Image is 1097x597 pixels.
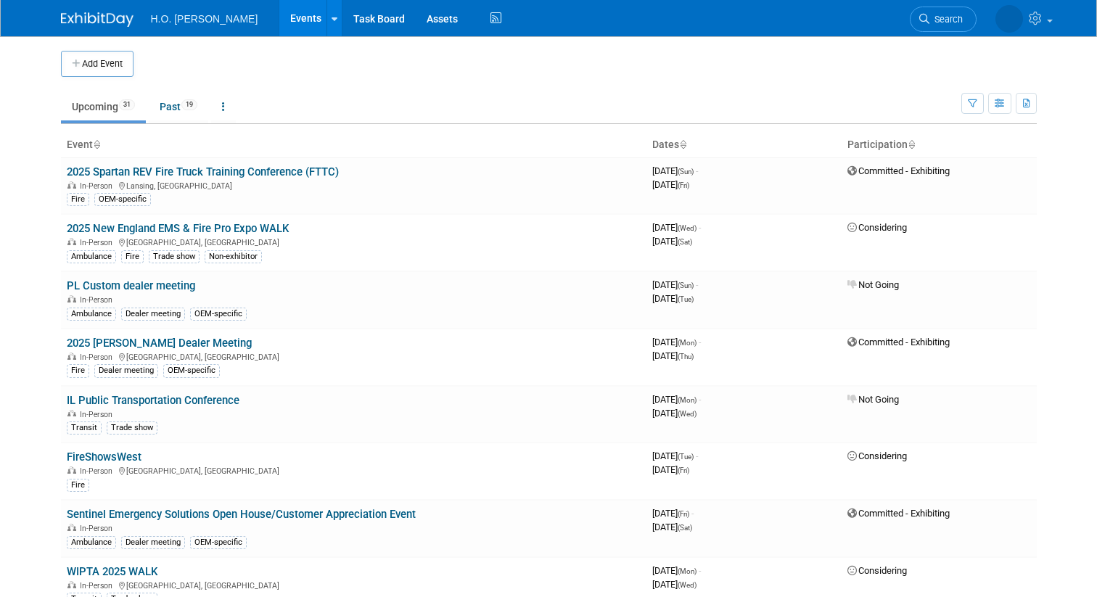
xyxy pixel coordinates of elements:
span: [DATE] [652,394,701,405]
span: - [691,508,694,519]
th: Dates [646,133,842,157]
div: [GEOGRAPHIC_DATA], [GEOGRAPHIC_DATA] [67,464,641,476]
span: (Fri) [678,466,689,474]
span: - [699,394,701,405]
a: WIPTA 2025 WALK [67,565,157,578]
span: (Wed) [678,581,697,589]
div: Trade show [149,250,200,263]
span: (Thu) [678,353,694,361]
th: Event [61,133,646,157]
button: Add Event [61,51,133,77]
div: [GEOGRAPHIC_DATA], [GEOGRAPHIC_DATA] [67,579,641,590]
span: In-Person [80,238,117,247]
div: OEM-specific [190,308,247,321]
div: Dealer meeting [121,308,185,321]
span: (Wed) [678,410,697,418]
span: In-Person [80,181,117,191]
span: (Wed) [678,224,697,232]
img: In-Person Event [67,353,76,360]
span: In-Person [80,581,117,590]
span: In-Person [80,410,117,419]
span: [DATE] [652,408,697,419]
span: In-Person [80,295,117,305]
div: Dealer meeting [94,364,158,377]
img: In-Person Event [67,238,76,245]
span: Committed - Exhibiting [847,165,950,176]
div: Ambulance [67,308,116,321]
span: - [696,165,698,176]
span: H.O. [PERSON_NAME] [151,13,258,25]
span: 31 [119,99,135,110]
div: Trade show [107,421,157,435]
span: Search [929,14,963,25]
span: [DATE] [652,508,694,519]
div: OEM-specific [94,193,151,206]
div: [GEOGRAPHIC_DATA], [GEOGRAPHIC_DATA] [67,236,641,247]
span: (Tue) [678,453,694,461]
span: (Sat) [678,238,692,246]
a: Sort by Event Name [93,139,100,150]
span: [DATE] [652,293,694,304]
img: Paige Bostrom [995,5,1023,33]
div: Non-exhibitor [205,250,262,263]
div: Ambulance [67,250,116,263]
span: Committed - Exhibiting [847,337,950,347]
img: In-Person Event [67,295,76,302]
span: [DATE] [652,179,689,190]
span: (Sun) [678,168,694,176]
span: In-Person [80,524,117,533]
span: - [699,565,701,576]
span: - [699,222,701,233]
img: In-Person Event [67,410,76,417]
a: 2025 [PERSON_NAME] Dealer Meeting [67,337,252,350]
span: [DATE] [652,522,692,532]
a: Sort by Start Date [679,139,686,150]
div: Fire [121,250,144,263]
span: - [696,279,698,290]
a: PL Custom dealer meeting [67,279,195,292]
span: (Mon) [678,396,697,404]
span: [DATE] [652,165,698,176]
div: Fire [67,193,89,206]
span: [DATE] [652,464,689,475]
a: IL Public Transportation Conference [67,394,239,407]
span: [DATE] [652,279,698,290]
span: [DATE] [652,337,701,347]
div: Fire [67,364,89,377]
span: (Sun) [678,281,694,289]
span: Considering [847,450,907,461]
div: OEM-specific [163,364,220,377]
span: - [696,450,698,461]
a: FireShowsWest [67,450,141,464]
span: (Tue) [678,295,694,303]
span: - [699,337,701,347]
div: Fire [67,479,89,492]
div: [GEOGRAPHIC_DATA], [GEOGRAPHIC_DATA] [67,350,641,362]
div: OEM-specific [190,536,247,549]
span: [DATE] [652,565,701,576]
span: Not Going [847,279,899,290]
span: (Mon) [678,339,697,347]
span: Considering [847,222,907,233]
img: In-Person Event [67,524,76,531]
span: In-Person [80,353,117,362]
span: (Fri) [678,181,689,189]
span: Not Going [847,394,899,405]
div: Dealer meeting [121,536,185,549]
a: Sort by Participation Type [908,139,915,150]
span: In-Person [80,466,117,476]
a: Upcoming31 [61,93,146,120]
span: [DATE] [652,450,698,461]
div: Lansing, [GEOGRAPHIC_DATA] [67,179,641,191]
span: (Mon) [678,567,697,575]
img: ExhibitDay [61,12,133,27]
div: Ambulance [67,536,116,549]
span: [DATE] [652,579,697,590]
a: 2025 New England EMS & Fire Pro Expo WALK [67,222,289,235]
span: (Fri) [678,510,689,518]
a: Sentinel Emergency Solutions Open House/Customer Appreciation Event [67,508,416,521]
img: In-Person Event [67,466,76,474]
img: In-Person Event [67,181,76,189]
span: 19 [181,99,197,110]
span: Considering [847,565,907,576]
